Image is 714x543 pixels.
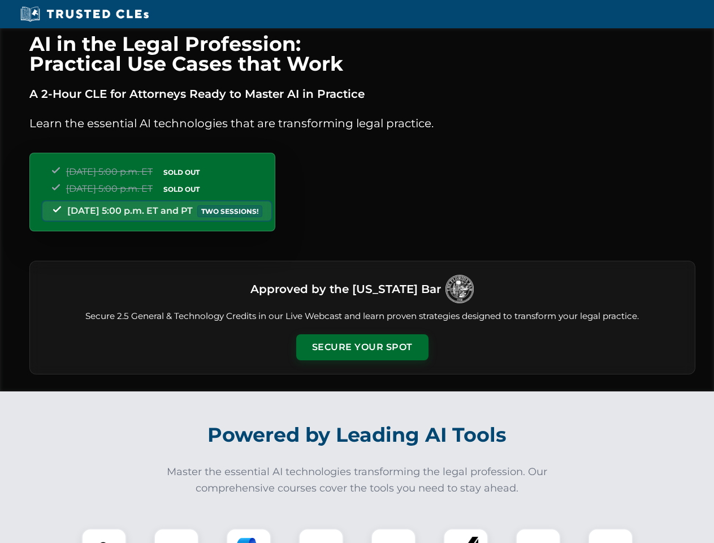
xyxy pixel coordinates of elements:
h3: Approved by the [US_STATE] Bar [250,279,441,299]
img: Logo [445,275,474,303]
h1: AI in the Legal Profession: Practical Use Cases that Work [29,34,695,74]
img: Trusted CLEs [17,6,152,23]
span: SOLD OUT [159,183,204,195]
h2: Powered by Leading AI Tools [44,415,670,455]
span: [DATE] 5:00 p.m. ET [66,166,153,177]
span: SOLD OUT [159,166,204,178]
p: A 2-Hour CLE for Attorneys Ready to Master AI in Practice [29,85,695,103]
p: Learn the essential AI technologies that are transforming legal practice. [29,114,695,132]
p: Secure 2.5 General & Technology Credits in our Live Webcast and learn proven strategies designed ... [44,310,681,323]
span: [DATE] 5:00 p.m. ET [66,183,153,194]
button: Secure Your Spot [296,334,429,360]
p: Master the essential AI technologies transforming the legal profession. Our comprehensive courses... [159,464,555,497]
